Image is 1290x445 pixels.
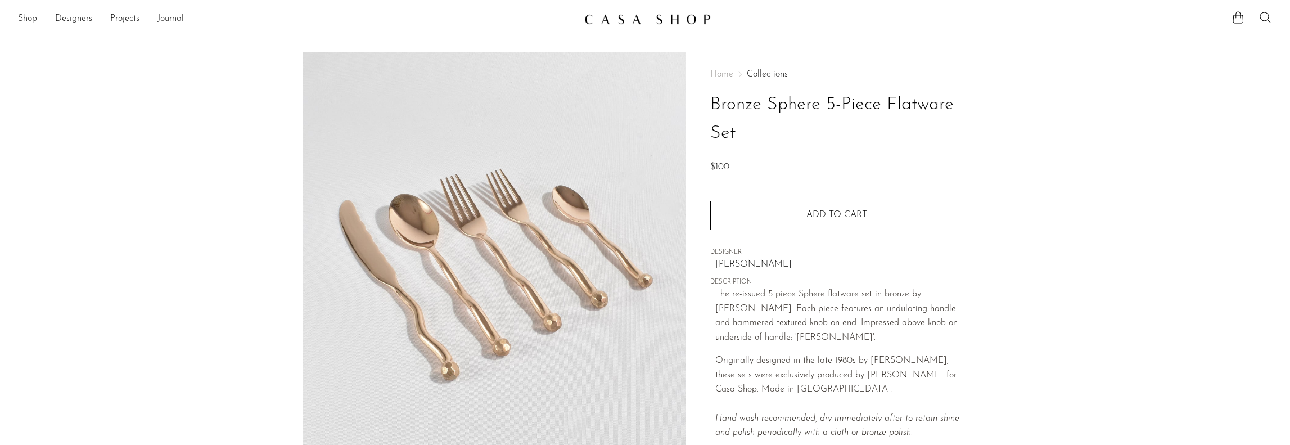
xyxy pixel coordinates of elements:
span: $100 [710,163,729,172]
span: Add to cart [806,210,867,219]
span: DESCRIPTION [710,277,963,287]
h1: Bronze Sphere 5-Piece Flatware Set [710,91,963,148]
nav: Breadcrumbs [710,70,963,79]
button: Add to cart [710,201,963,230]
nav: Desktop navigation [18,10,575,29]
span: Originally designed in the late 1980s by [PERSON_NAME], these sets were exclusively produced by [... [715,356,957,394]
em: Hand wash recommended, dry immediately after to retain shine and polish periodically with a cloth... [715,414,959,438]
a: Journal [157,12,184,26]
span: DESIGNER [710,248,963,258]
a: Collections [747,70,788,79]
p: The re-issued 5 piece Sphere flatware set in bronze by [PERSON_NAME]. Each piece features an undu... [715,287,963,345]
span: Home [710,70,733,79]
a: Designers [55,12,92,26]
ul: NEW HEADER MENU [18,10,575,29]
a: Shop [18,12,37,26]
a: [PERSON_NAME] [715,258,963,272]
a: Projects [110,12,139,26]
